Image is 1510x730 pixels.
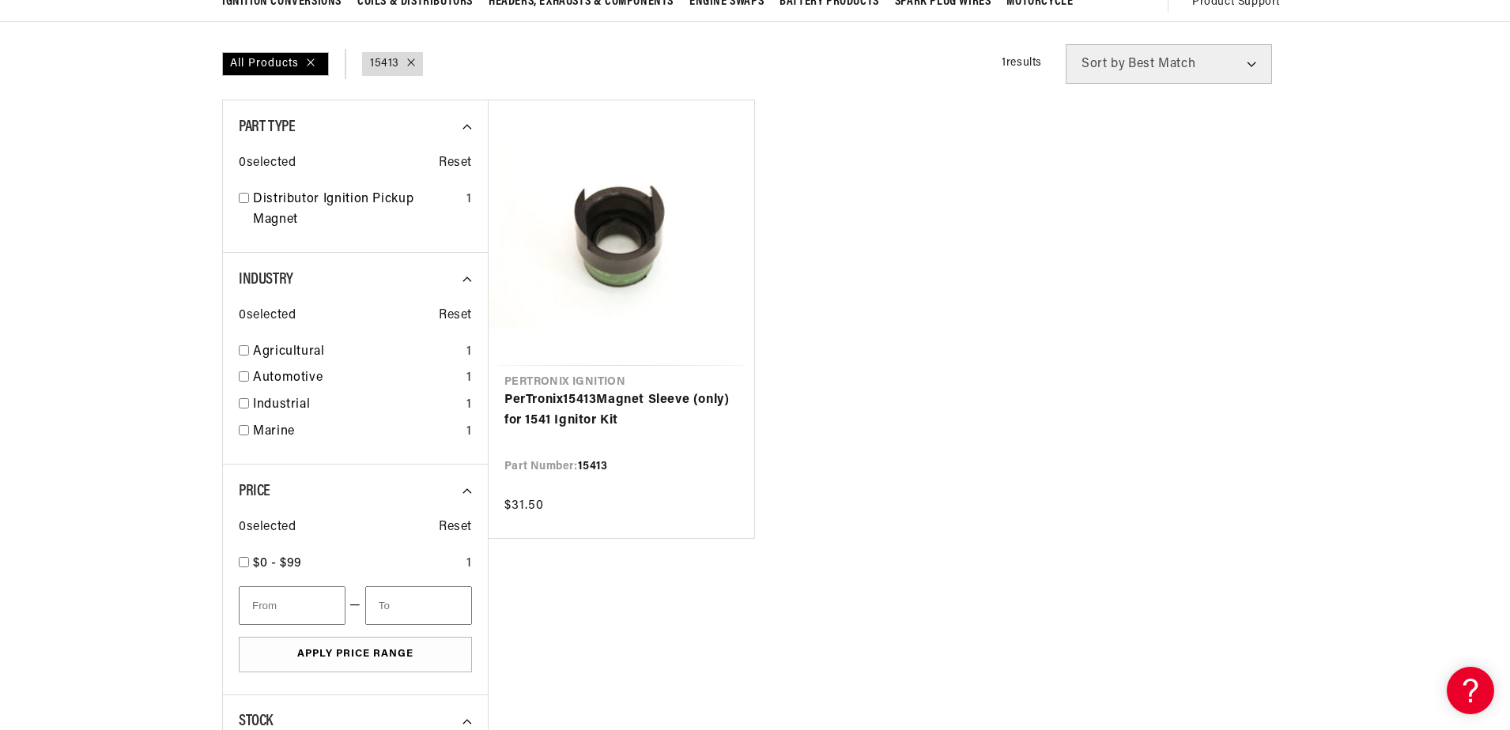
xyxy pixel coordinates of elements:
span: Reset [439,153,472,174]
div: 1 [466,342,472,363]
span: 0 selected [239,153,296,174]
a: Automotive [253,368,460,389]
span: 0 selected [239,306,296,326]
div: 1 [466,395,472,416]
div: 1 [466,422,472,442]
input: To [365,586,472,625]
span: 0 selected [239,517,296,538]
div: 1 [466,368,472,389]
button: Apply Price Range [239,637,472,672]
span: Sort by [1082,58,1125,70]
span: 1 results [1002,57,1042,69]
div: All Products [222,52,329,76]
a: 15413 [370,55,399,73]
a: Agricultural [253,342,460,363]
div: 1 [466,554,472,574]
span: Industry [239,272,293,288]
span: Price [239,484,270,499]
div: 1 [466,190,472,210]
select: Sort by [1066,44,1272,84]
span: Stock [239,713,273,729]
a: Marine [253,422,460,442]
span: — [349,596,361,616]
input: From [239,586,345,625]
a: Industrial [253,395,460,416]
span: Reset [439,306,472,326]
a: Distributor Ignition Pickup Magnet [253,190,460,230]
span: Part Type [239,119,295,135]
a: PerTronix15413Magnet Sleeve (only) for 1541 Ignitor Kit [504,390,738,431]
span: Reset [439,517,472,538]
span: $0 - $99 [253,557,302,570]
